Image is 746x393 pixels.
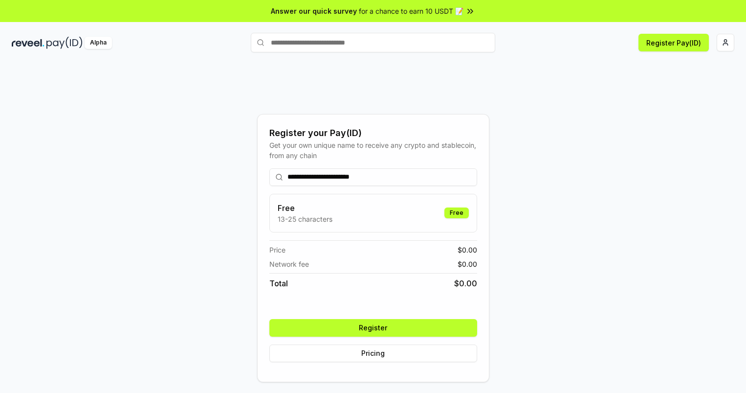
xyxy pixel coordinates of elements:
[454,277,477,289] span: $ 0.00
[269,140,477,161] div: Get your own unique name to receive any crypto and stablecoin, from any chain
[269,259,309,269] span: Network fee
[269,245,285,255] span: Price
[444,208,469,218] div: Free
[269,277,288,289] span: Total
[269,126,477,140] div: Register your Pay(ID)
[46,37,83,49] img: pay_id
[12,37,44,49] img: reveel_dark
[359,6,463,16] span: for a chance to earn 10 USDT 📝
[269,319,477,337] button: Register
[271,6,357,16] span: Answer our quick survey
[458,245,477,255] span: $ 0.00
[278,202,332,214] h3: Free
[638,34,709,51] button: Register Pay(ID)
[85,37,112,49] div: Alpha
[278,214,332,224] p: 13-25 characters
[458,259,477,269] span: $ 0.00
[269,345,477,362] button: Pricing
